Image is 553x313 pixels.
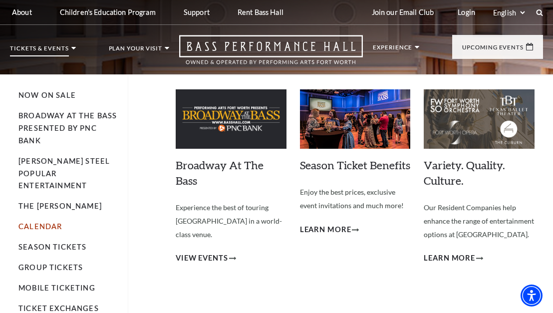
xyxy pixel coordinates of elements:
span: View Events [176,252,228,265]
a: Now On Sale [18,91,76,99]
p: Tickets & Events [10,45,69,56]
p: Children's Education Program [60,8,156,16]
p: Our Resident Companies help enhance the range of entertainment options at [GEOGRAPHIC_DATA]. [424,201,535,241]
a: Group Tickets [18,263,83,272]
p: Enjoy the best prices, exclusive event invitations and much more! [300,186,411,212]
a: Open this option [169,35,373,74]
a: Learn More Season Ticket Benefits [300,224,359,236]
select: Select: [491,8,527,17]
div: Accessibility Menu [521,285,543,307]
span: Learn More [300,224,351,236]
a: Broadway At The Bass presented by PNC Bank [18,111,117,145]
p: Experience the best of touring [GEOGRAPHIC_DATA] in a world-class venue. [176,201,286,241]
a: The [PERSON_NAME] [18,202,102,210]
a: Broadway At The Bass [176,158,264,187]
a: Variety. Quality. Culture. [424,158,505,187]
p: About [12,8,32,16]
a: Calendar [18,222,62,231]
a: Season Ticket Benefits [300,158,410,172]
p: Plan Your Visit [109,45,163,56]
a: Season Tickets [18,243,86,251]
a: View Events [176,252,236,265]
img: Variety. Quality. Culture. [424,89,535,149]
a: Learn More Variety. Quality. Culture. [424,252,483,265]
p: Upcoming Events [462,44,524,55]
a: Mobile Ticketing [18,284,95,292]
span: Learn More [424,252,475,265]
a: Ticket Exchanges [18,304,99,313]
img: Season Ticket Benefits [300,89,411,149]
a: [PERSON_NAME] Steel Popular Entertainment [18,157,110,190]
img: Broadway At The Bass [176,89,286,149]
p: Rent Bass Hall [238,8,283,16]
p: Experience [373,44,412,55]
p: Support [184,8,210,16]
